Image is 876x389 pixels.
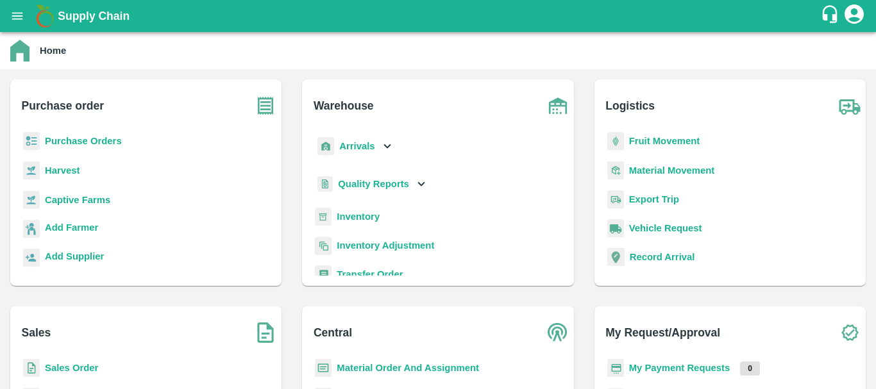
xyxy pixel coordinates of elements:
[337,211,380,222] a: Inventory
[607,219,624,238] img: vehicle
[834,317,866,349] img: check
[23,249,40,267] img: supplier
[58,10,130,22] b: Supply Chain
[629,165,715,176] a: Material Movement
[337,269,403,279] a: Transfer Order
[315,236,332,255] img: inventory
[314,324,352,342] b: Central
[339,141,375,151] b: Arrivals
[45,251,104,261] b: Add Supplier
[22,97,104,115] b: Purchase order
[315,208,332,226] img: whInventory
[45,195,110,205] a: Captive Farms
[58,7,820,25] a: Supply Chain
[607,359,624,377] img: payment
[45,249,104,267] a: Add Supplier
[542,317,574,349] img: central
[45,363,98,373] a: Sales Order
[3,1,32,31] button: open drawer
[40,46,66,56] b: Home
[605,324,720,342] b: My Request/Approval
[317,176,333,192] img: qualityReport
[629,136,700,146] a: Fruit Movement
[23,359,40,377] img: sales
[23,190,40,210] img: harvest
[629,194,679,204] a: Export Trip
[834,90,866,122] img: truck
[45,220,98,238] a: Add Farmer
[607,248,625,266] img: recordArrival
[22,324,51,342] b: Sales
[23,220,40,238] img: farmer
[315,171,428,197] div: Quality Reports
[607,161,624,180] img: material
[249,317,282,349] img: soSales
[32,3,58,29] img: logo
[607,132,624,151] img: fruit
[820,4,843,28] div: customer-support
[629,363,730,373] a: My Payment Requests
[249,90,282,122] img: purchase
[23,161,40,180] img: harvest
[317,137,334,156] img: whArrival
[843,3,866,29] div: account of current user
[542,90,574,122] img: warehouse
[740,361,760,376] p: 0
[605,97,655,115] b: Logistics
[337,363,479,373] a: Material Order And Assignment
[315,132,394,161] div: Arrivals
[607,190,624,209] img: delivery
[315,265,332,284] img: whTransfer
[45,136,122,146] a: Purchase Orders
[45,165,80,176] a: Harvest
[23,132,40,151] img: reciept
[45,222,98,233] b: Add Farmer
[338,179,409,189] b: Quality Reports
[315,359,332,377] img: centralMaterial
[10,40,29,62] img: home
[337,240,434,251] a: Inventory Adjustment
[629,223,702,233] a: Vehicle Request
[314,97,374,115] b: Warehouse
[630,252,695,262] a: Record Arrival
